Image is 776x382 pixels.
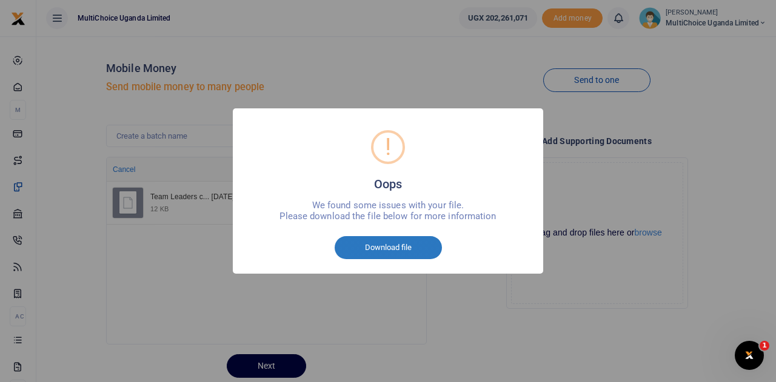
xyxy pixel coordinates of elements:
span: 1 [760,341,769,351]
button: Download file [335,236,442,259]
div: ! [385,133,391,162]
h2: Oops [374,174,402,195]
iframe: Intercom live chat [735,341,764,370]
div: We found some issues with your file. Please download the file below for more information [259,200,517,222]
